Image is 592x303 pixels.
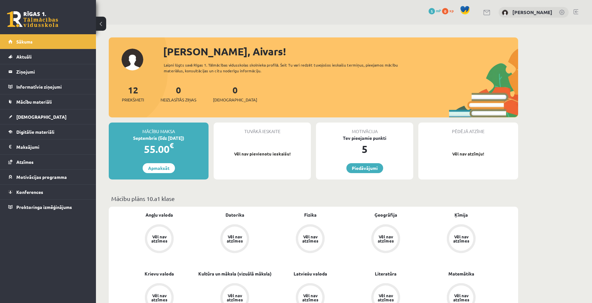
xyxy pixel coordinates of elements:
[16,159,34,165] span: Atzīmes
[198,270,272,277] a: Kultūra un māksla (vizuālā māksla)
[16,204,72,210] span: Proktoringa izmēģinājums
[16,39,33,44] span: Sākums
[512,9,552,15] a: [PERSON_NAME]
[109,141,209,157] div: 55.00
[8,64,88,79] a: Ziņojumi
[301,293,319,302] div: Vēl nav atzīmes
[145,270,174,277] a: Krievu valoda
[377,293,395,302] div: Vēl nav atzīmes
[442,8,448,14] span: 0
[16,54,32,60] span: Aktuāli
[161,97,196,103] span: Neizlasītās ziņas
[301,235,319,243] div: Vēl nav atzīmes
[8,49,88,64] a: Aktuāli
[122,224,197,254] a: Vēl nav atzīmes
[150,235,168,243] div: Vēl nav atzīmes
[109,123,209,135] div: Mācību maksa
[442,8,457,13] a: 0 xp
[146,211,173,218] a: Angļu valoda
[8,200,88,214] a: Proktoringa izmēģinājums
[143,163,175,173] a: Apmaksāt
[170,141,174,150] span: €
[111,194,516,203] p: Mācību plāns 10.a1 klase
[316,135,413,141] div: Tev pieejamie punkti
[16,64,88,79] legend: Ziņojumi
[16,189,43,195] span: Konferences
[109,135,209,141] div: Septembris (līdz [DATE])
[423,224,499,254] a: Vēl nav atzīmes
[348,224,423,254] a: Vēl nav atzīmes
[377,235,395,243] div: Vēl nav atzīmes
[448,270,474,277] a: Matemātika
[436,8,441,13] span: mP
[217,151,308,157] p: Vēl nav pievienotu ieskaišu!
[16,79,88,94] legend: Informatīvie ziņojumi
[213,84,257,103] a: 0[DEMOGRAPHIC_DATA]
[150,293,168,302] div: Vēl nav atzīmes
[8,170,88,184] a: Motivācijas programma
[316,141,413,157] div: 5
[16,99,52,105] span: Mācību materiāli
[197,224,272,254] a: Vēl nav atzīmes
[502,10,508,16] img: Aivars Brālis
[161,84,196,103] a: 0Neizlasītās ziņas
[226,293,244,302] div: Vēl nav atzīmes
[214,123,311,135] div: Tuvākā ieskaite
[7,11,58,27] a: Rīgas 1. Tālmācības vidusskola
[16,114,67,120] span: [DEMOGRAPHIC_DATA]
[452,293,470,302] div: Vēl nav atzīmes
[429,8,441,13] a: 5 mP
[294,270,327,277] a: Latviešu valoda
[8,94,88,109] a: Mācību materiāli
[452,235,470,243] div: Vēl nav atzīmes
[346,163,383,173] a: Piedāvājumi
[16,129,54,135] span: Digitālie materiāli
[16,140,88,154] legend: Maksājumi
[122,84,144,103] a: 12Priekšmeti
[8,155,88,169] a: Atzīmes
[8,34,88,49] a: Sākums
[164,62,409,74] div: Laipni lūgts savā Rīgas 1. Tālmācības vidusskolas skolnieka profilā. Šeit Tu vari redzēt tuvojošo...
[16,174,67,180] span: Motivācijas programma
[8,79,88,94] a: Informatīvie ziņojumi
[454,211,468,218] a: Ķīmija
[8,185,88,199] a: Konferences
[449,8,454,13] span: xp
[8,109,88,124] a: [DEMOGRAPHIC_DATA]
[375,270,397,277] a: Literatūra
[304,211,317,218] a: Fizika
[225,211,244,218] a: Datorika
[8,124,88,139] a: Digitālie materiāli
[316,123,413,135] div: Motivācija
[422,151,515,157] p: Vēl nav atzīmju!
[429,8,435,14] span: 5
[122,97,144,103] span: Priekšmeti
[213,97,257,103] span: [DEMOGRAPHIC_DATA]
[226,235,244,243] div: Vēl nav atzīmes
[375,211,397,218] a: Ģeogrāfija
[163,44,518,59] div: [PERSON_NAME], Aivars!
[8,140,88,154] a: Maksājumi
[418,123,518,135] div: Pēdējā atzīme
[272,224,348,254] a: Vēl nav atzīmes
